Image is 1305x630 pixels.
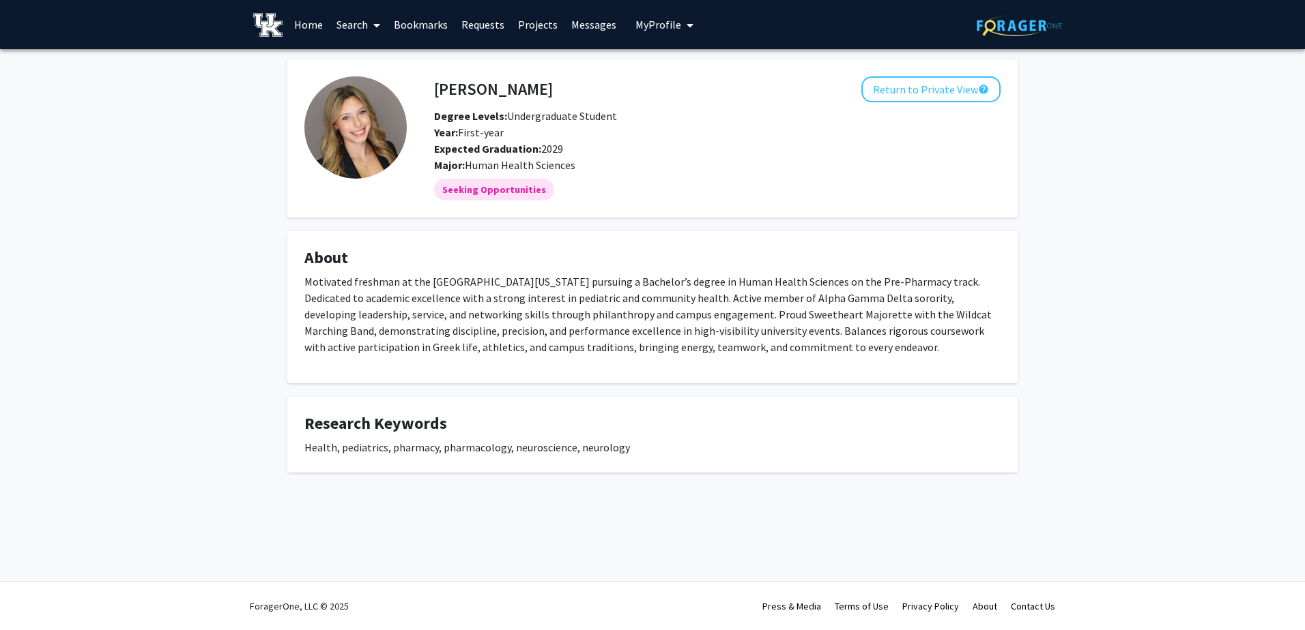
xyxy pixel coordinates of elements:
[465,158,575,172] span: Human Health Sciences
[250,582,349,630] div: ForagerOne, LLC © 2025
[1011,600,1055,612] a: Contact Us
[861,76,1001,102] button: Return to Private View
[762,600,821,612] a: Press & Media
[304,76,407,179] img: Profile Picture
[978,81,989,97] mat-icon: help
[434,76,553,102] h4: [PERSON_NAME]
[434,179,554,200] mat-chip: Seeking Opportunities
[564,1,623,48] a: Messages
[330,1,387,48] a: Search
[511,1,564,48] a: Projects
[973,600,997,612] a: About
[304,273,1001,355] p: Motivated freshman at the [GEOGRAPHIC_DATA][US_STATE] pursuing a Bachelor’s degree in Human Healt...
[304,439,1001,455] div: Health, pediatrics, pharmacy, pharmacology, neuroscience, neurology
[434,158,465,172] b: Major:
[835,600,889,612] a: Terms of Use
[902,600,959,612] a: Privacy Policy
[304,414,1001,434] h4: Research Keywords
[434,142,563,155] span: 2029
[304,248,1001,268] h4: About
[635,18,681,31] span: My Profile
[434,125,458,139] b: Year:
[287,1,330,48] a: Home
[253,13,283,37] img: University of Kentucky Logo
[434,125,504,139] span: First-year
[455,1,511,48] a: Requests
[387,1,455,48] a: Bookmarks
[977,15,1062,36] img: ForagerOne Logo
[434,142,541,155] b: Expected Graduation:
[10,569,58,620] iframe: Chat
[434,109,617,123] span: Undergraduate Student
[434,109,507,123] b: Degree Levels:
